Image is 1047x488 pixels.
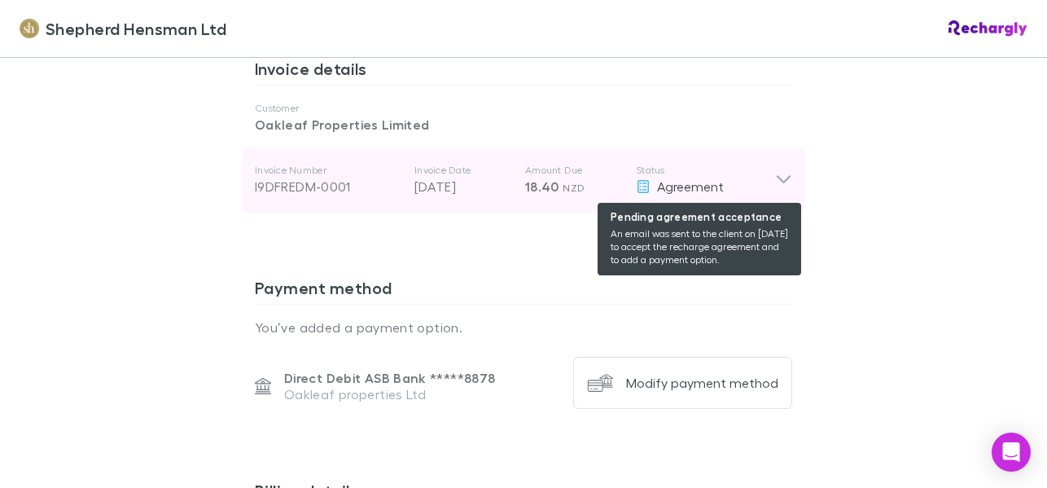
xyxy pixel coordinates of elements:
span: Shepherd Hensman Ltd [46,16,226,41]
p: Amount Due [525,164,623,177]
p: Status [636,164,775,177]
span: 18.40 [525,178,559,195]
span: NZD [563,182,585,194]
img: Rechargly Logo [948,20,1027,37]
h3: Payment method [255,278,792,304]
div: Modify payment method [626,375,778,391]
p: Invoice Date [414,164,512,177]
p: Direct Debit ASB Bank ***** 8878 [284,370,495,386]
button: Modify payment method [573,357,792,409]
p: Customer [255,102,792,115]
div: I9DFREDM-0001 [255,177,401,196]
img: Modify payment method's Logo [587,370,613,396]
p: Oakleaf properties Ltd [284,386,495,402]
div: Open Intercom Messenger [992,433,1031,472]
p: [DATE] [414,177,512,196]
div: Invoice NumberI9DFREDM-0001Invoice Date[DATE]Amount Due18.40 NZDStatus [242,147,805,213]
p: Oakleaf Properties Limited [255,115,792,134]
h3: Invoice details [255,59,792,85]
span: Agreement [657,178,724,194]
p: Invoice Number [255,164,401,177]
img: Shepherd Hensman Ltd's Logo [20,19,39,38]
p: You’ve added a payment option. [255,318,792,337]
